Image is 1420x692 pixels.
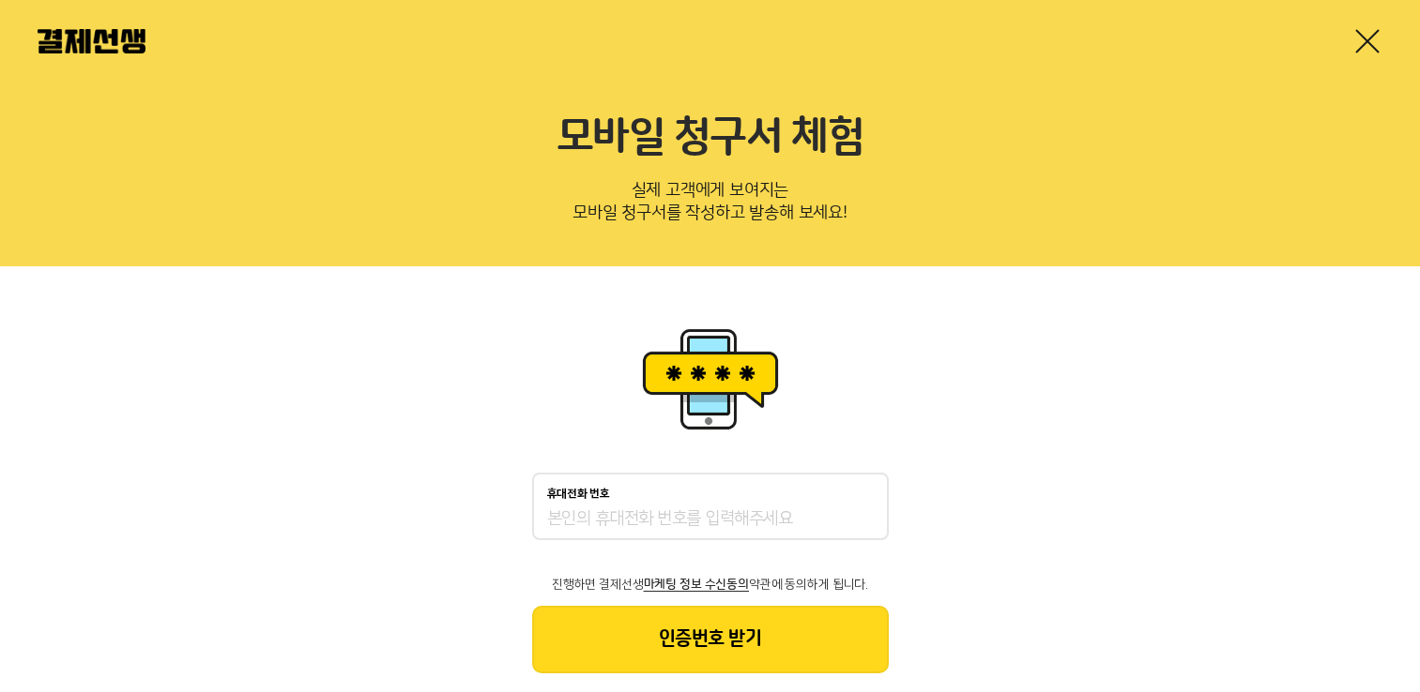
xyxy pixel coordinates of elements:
img: 휴대폰인증 이미지 [635,323,786,435]
span: 마케팅 정보 수신동의 [644,578,749,591]
input: 휴대전화 번호 [547,508,874,531]
h2: 모바일 청구서 체험 [38,113,1382,163]
img: 결제선생 [38,29,145,53]
button: 인증번호 받기 [532,606,889,673]
p: 실제 고객에게 보여지는 모바일 청구서를 작성하고 발송해 보세요! [38,174,1382,236]
p: 휴대전화 번호 [547,488,610,501]
p: 진행하면 결제선생 약관에 동의하게 됩니다. [532,578,889,591]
